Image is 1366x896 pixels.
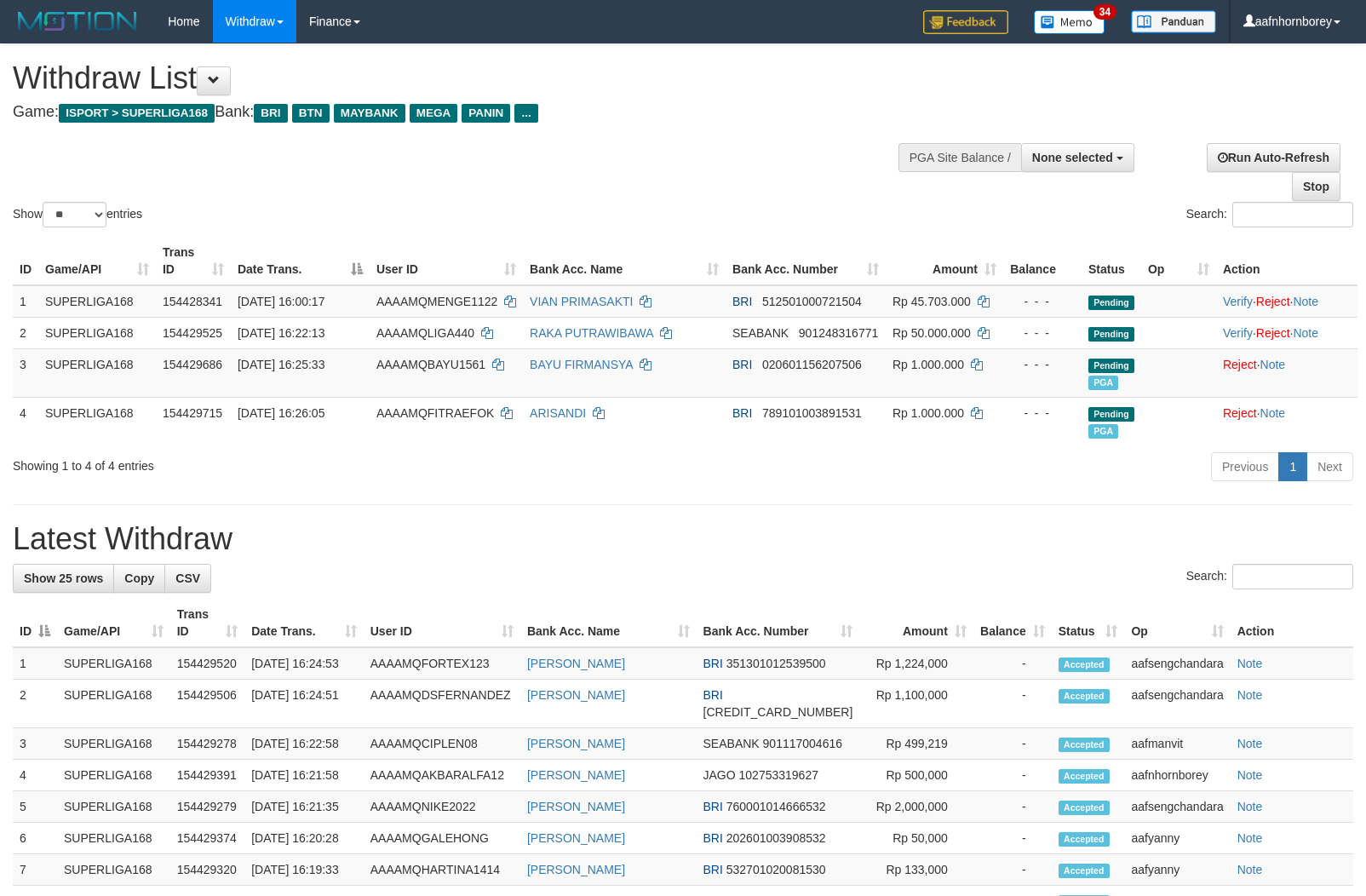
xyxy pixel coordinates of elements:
[1216,348,1357,397] td: ·
[170,680,245,728] td: 154429506
[113,564,165,593] a: Copy
[254,104,287,123] span: BRI
[13,647,57,680] td: 1
[859,647,973,680] td: Rp 1,224,000
[1093,4,1116,20] span: 34
[886,237,1003,285] th: Amount: activate to sort column ascending
[244,823,364,854] td: [DATE] 16:20:28
[1260,406,1286,420] a: Note
[24,571,103,585] span: Show 25 rows
[892,358,964,371] span: Rp 1.000.000
[244,791,364,823] td: [DATE] 16:21:35
[973,599,1052,647] th: Balance: activate to sort column ascending
[376,406,494,420] span: AAAAMQFITRAEFOK
[1124,791,1230,823] td: aafsengchandara
[703,800,723,813] span: BRI
[703,705,853,719] span: Copy 570401012077533 to clipboard
[334,104,405,123] span: MAYBANK
[13,791,57,823] td: 5
[13,680,57,728] td: 2
[1216,317,1357,348] td: · ·
[57,823,170,854] td: SUPERLIGA168
[732,295,752,308] span: BRI
[892,406,964,420] span: Rp 1.000.000
[527,863,625,876] a: [PERSON_NAME]
[703,688,723,702] span: BRI
[292,104,330,123] span: BTN
[170,599,245,647] th: Trans ID: activate to sort column ascending
[859,823,973,854] td: Rp 50,000
[1256,326,1290,340] a: Reject
[527,688,625,702] a: [PERSON_NAME]
[923,10,1008,34] img: Feedback.jpg
[973,760,1052,791] td: -
[527,831,625,845] a: [PERSON_NAME]
[1186,202,1353,227] label: Search:
[1223,358,1257,371] a: Reject
[523,237,726,285] th: Bank Acc. Name: activate to sort column ascending
[13,61,893,95] h1: Withdraw List
[13,564,114,593] a: Show 25 rows
[364,854,520,886] td: AAAAMQHARTINA1414
[163,295,222,308] span: 154428341
[170,760,245,791] td: 154429391
[376,295,497,308] span: AAAAMQMENGE1122
[1082,237,1141,285] th: Status
[170,791,245,823] td: 154429279
[1223,295,1253,308] a: Verify
[703,737,760,750] span: SEABANK
[703,831,723,845] span: BRI
[1088,424,1118,439] span: Marked by aafsengchandara
[1223,406,1257,420] a: Reject
[13,237,38,285] th: ID
[527,737,625,750] a: [PERSON_NAME]
[726,863,826,876] span: Copy 532701020081530 to clipboard
[163,326,222,340] span: 154429525
[514,104,537,123] span: ...
[726,237,886,285] th: Bank Acc. Number: activate to sort column ascending
[1260,358,1286,371] a: Note
[238,326,324,340] span: [DATE] 16:22:13
[892,295,971,308] span: Rp 45.703.000
[1211,452,1279,481] a: Previous
[1278,452,1307,481] a: 1
[13,599,57,647] th: ID: activate to sort column descending
[739,768,818,782] span: Copy 102753319627 to clipboard
[1010,293,1075,310] div: - - -
[370,237,523,285] th: User ID: activate to sort column ascending
[13,760,57,791] td: 4
[1034,10,1105,34] img: Button%20Memo.svg
[520,599,697,647] th: Bank Acc. Name: activate to sort column ascending
[410,104,458,123] span: MEGA
[170,647,245,680] td: 154429520
[1237,688,1263,702] a: Note
[376,358,485,371] span: AAAAMQBAYU1561
[1293,295,1318,308] a: Note
[38,237,156,285] th: Game/API: activate to sort column ascending
[1124,728,1230,760] td: aafmanvit
[1232,202,1353,227] input: Search:
[762,295,862,308] span: Copy 512501000721504 to clipboard
[530,406,586,420] a: ARISANDI
[1306,452,1353,481] a: Next
[859,680,973,728] td: Rp 1,100,000
[1088,407,1134,422] span: Pending
[1237,768,1263,782] a: Note
[244,599,364,647] th: Date Trans.: activate to sort column ascending
[973,823,1052,854] td: -
[1059,832,1110,847] span: Accepted
[364,680,520,728] td: AAAAMQDSFERNANDEZ
[170,823,245,854] td: 154429374
[13,202,142,227] label: Show entries
[13,348,38,397] td: 3
[57,647,170,680] td: SUPERLIGA168
[1032,151,1113,164] span: None selected
[1131,10,1216,33] img: panduan.png
[364,760,520,791] td: AAAAMQAKBARALFA12
[527,768,625,782] a: [PERSON_NAME]
[1256,295,1290,308] a: Reject
[1141,237,1216,285] th: Op: activate to sort column ascending
[364,599,520,647] th: User ID: activate to sort column ascending
[244,854,364,886] td: [DATE] 16:19:33
[1021,143,1134,172] button: None selected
